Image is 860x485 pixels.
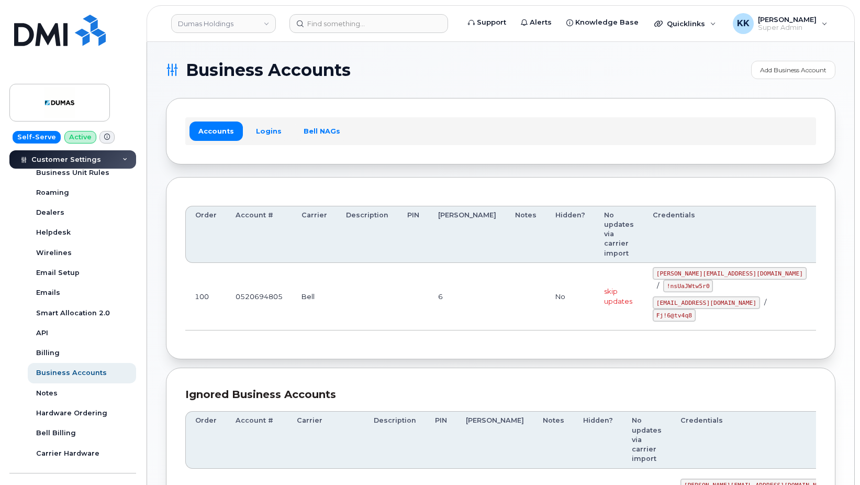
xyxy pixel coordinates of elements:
[622,411,671,468] th: No updates via carrier import
[337,206,398,263] th: Description
[247,122,291,140] a: Logins
[657,281,659,290] span: /
[506,206,546,263] th: Notes
[604,287,632,305] span: skip updates
[653,309,696,322] code: Fj!6@tv4q8
[287,411,364,468] th: Carrier
[226,206,292,263] th: Account #
[429,206,506,263] th: [PERSON_NAME]
[185,206,226,263] th: Order
[185,387,816,402] div: Ignored Business Accounts
[751,61,835,79] a: Add Business Account
[764,298,766,306] span: /
[398,206,429,263] th: PIN
[189,122,243,140] a: Accounts
[546,263,595,330] td: No
[533,411,574,468] th: Notes
[546,206,595,263] th: Hidden?
[643,206,816,263] th: Credentials
[671,411,844,468] th: Credentials
[226,263,292,330] td: 0520694805
[226,411,287,468] th: Account #
[185,263,226,330] td: 100
[653,267,807,280] code: [PERSON_NAME][EMAIL_ADDRESS][DOMAIN_NAME]
[663,280,713,292] code: !nsUaJWtw5r0
[292,263,337,330] td: Bell
[292,206,337,263] th: Carrier
[456,411,533,468] th: [PERSON_NAME]
[186,62,351,78] span: Business Accounts
[429,263,506,330] td: 6
[364,411,426,468] th: Description
[653,296,760,309] code: [EMAIL_ADDRESS][DOMAIN_NAME]
[426,411,456,468] th: PIN
[595,206,643,263] th: No updates via carrier import
[295,122,349,140] a: Bell NAGs
[185,411,226,468] th: Order
[574,411,622,468] th: Hidden?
